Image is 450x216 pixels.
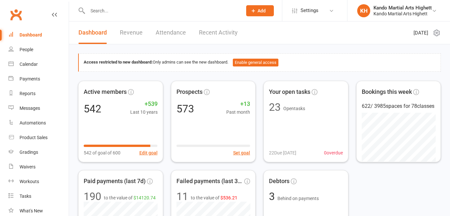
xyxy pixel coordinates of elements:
div: Kando Martial Arts Highett [373,5,432,11]
a: Calendar [8,57,69,72]
div: 11 [176,191,188,202]
div: Payments [20,76,40,81]
span: $14120.74 [134,195,156,200]
div: Gradings [20,150,38,155]
span: Your open tasks [269,87,310,97]
a: Clubworx [8,7,24,23]
button: Edit goal [139,149,158,156]
span: Settings [301,3,318,18]
span: to the value of [104,194,156,201]
span: Last 10 years [130,108,158,116]
div: Dashboard [20,32,42,37]
a: Messages [8,101,69,116]
a: Workouts [8,174,69,189]
div: Waivers [20,164,35,169]
div: Kando Martial Arts Highett [373,11,432,17]
div: Messages [20,106,40,111]
span: $536.21 [220,195,237,200]
input: Search... [86,6,238,15]
a: Dashboard [8,28,69,42]
div: Reports [20,91,35,96]
span: to the value of [191,194,237,201]
div: People [20,47,33,52]
div: Product Sales [20,135,48,140]
div: Automations [20,120,46,125]
a: Dashboard [78,22,107,44]
span: Active members [84,87,127,97]
a: Recent Activity [199,22,238,44]
button: Enable general access [233,59,278,66]
div: 542 [84,104,101,114]
span: 22 Due [DATE] [269,149,296,156]
span: 3 [269,190,277,203]
strong: Access restricted to new dashboard: [84,60,153,65]
a: Reports [8,86,69,101]
button: Set goal [233,149,250,156]
div: 573 [176,104,194,114]
span: [DATE] [414,29,428,37]
span: +539 [130,99,158,109]
span: Open tasks [283,106,305,111]
span: Behind on payments [277,196,319,201]
div: Calendar [20,62,38,67]
div: Only admins can see the new dashboard. [84,59,436,66]
div: Workouts [20,179,39,184]
span: Failed payments (last 30d) [176,177,243,186]
span: Paid payments (last 7d) [84,177,146,186]
a: Waivers [8,160,69,174]
button: Add [246,5,274,16]
span: Debtors [269,177,289,186]
span: Add [258,8,266,13]
div: Tasks [20,194,31,199]
a: Gradings [8,145,69,160]
a: Revenue [120,22,143,44]
a: Tasks [8,189,69,204]
div: 190 [84,191,101,202]
div: 23 [269,102,281,112]
a: Payments [8,72,69,86]
a: Product Sales [8,130,69,145]
span: Prospects [176,87,203,97]
span: +13 [226,99,250,109]
div: 622 / 3985 spaces for 78 classes [362,102,436,110]
div: KH [357,4,370,17]
a: Automations [8,116,69,130]
a: People [8,42,69,57]
span: Past month [226,108,250,116]
span: Bookings this week [362,87,412,97]
div: What's New [20,208,43,213]
a: Attendance [156,22,186,44]
span: 542 of goal of 600 [84,149,120,156]
span: 0 overdue [324,149,343,156]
